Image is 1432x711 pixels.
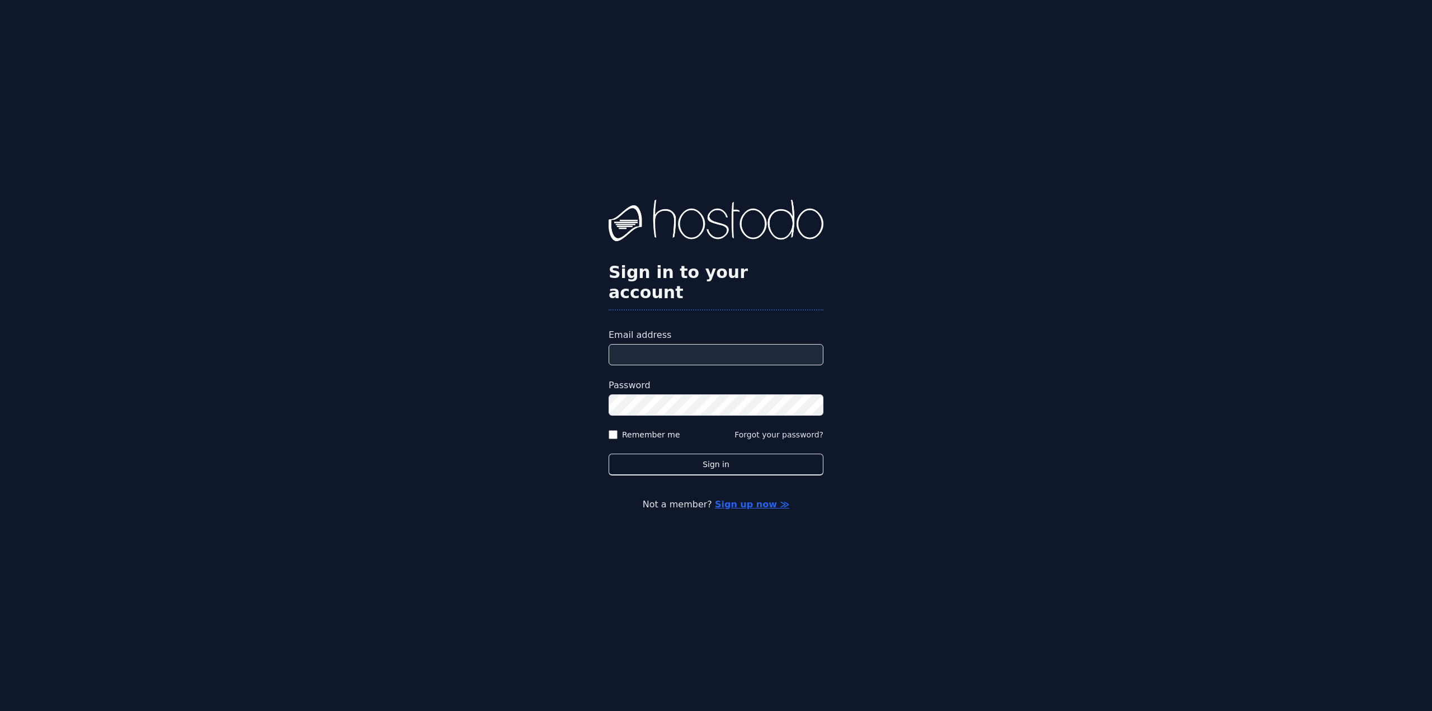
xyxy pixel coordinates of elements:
[715,499,789,510] a: Sign up now ≫
[54,498,1378,511] p: Not a member?
[609,200,823,244] img: Hostodo
[609,454,823,475] button: Sign in
[609,262,823,303] h2: Sign in to your account
[609,328,823,342] label: Email address
[609,379,823,392] label: Password
[622,429,680,440] label: Remember me
[734,429,823,440] button: Forgot your password?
